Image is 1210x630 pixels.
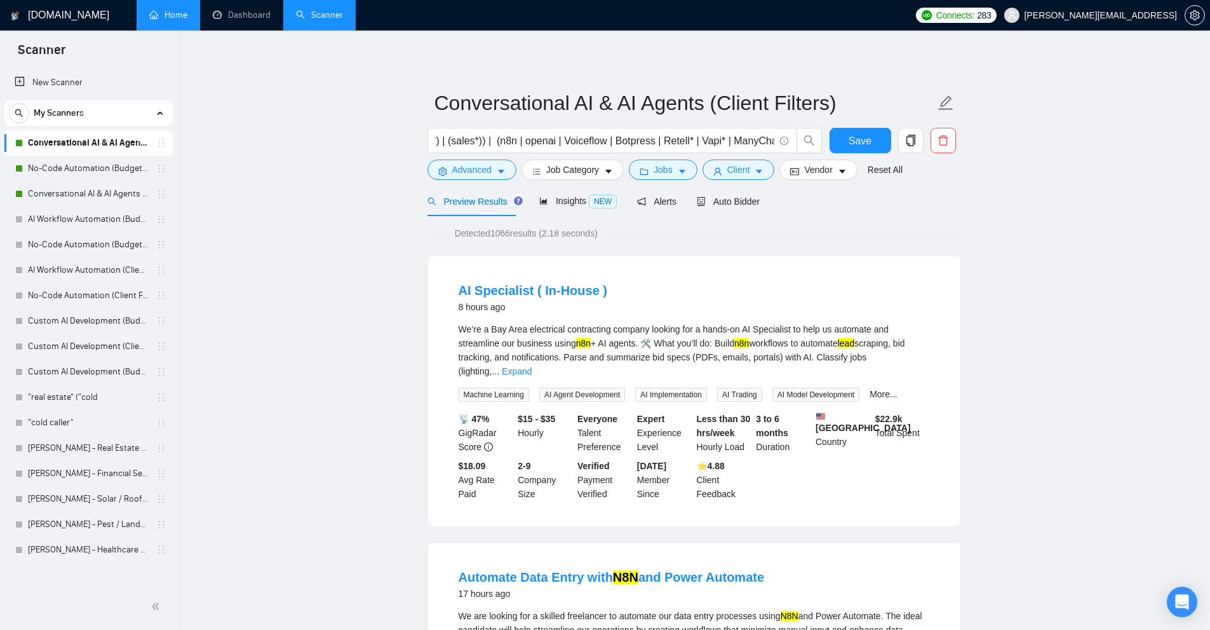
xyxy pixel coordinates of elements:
[898,128,924,153] button: copy
[10,109,29,118] span: search
[604,167,613,176] span: caret-down
[922,10,932,20] img: upwork-logo.png
[697,196,760,207] span: Auto Bidder
[438,167,447,176] span: setting
[446,226,607,240] span: Detected 1066 results (2.18 seconds)
[781,611,798,621] mark: N8N
[931,135,955,146] span: delete
[870,389,897,399] a: More...
[797,128,822,153] button: search
[1185,10,1204,20] span: setting
[459,299,607,315] div: 8 hours ago
[459,388,529,402] span: Machine Learning
[28,130,149,156] a: Conversational AI & AI Agents (Client Filters)
[521,160,624,180] button: barsJob Categorycaret-down
[753,412,813,454] div: Duration
[635,412,694,454] div: Experience Level
[34,100,84,126] span: My Scanners
[459,284,607,298] a: AI Specialist ( In-House )
[702,160,775,180] button: userClientcaret-down
[156,443,166,453] span: holder
[977,8,991,22] span: 283
[156,189,166,199] span: holder
[576,338,591,348] mark: n8n
[456,412,516,454] div: GigRadar Score
[654,163,673,177] span: Jobs
[156,418,166,428] span: holder
[816,412,825,421] img: 🇺🇸
[459,570,765,584] a: Automate Data Entry withN8Nand Power Automate
[780,137,788,145] span: info-circle
[28,283,149,308] a: No-Code Automation (Client Filters)
[797,135,821,146] span: search
[589,195,617,209] span: NEW
[849,133,871,149] span: Save
[637,461,666,471] b: [DATE]
[697,197,706,206] span: robot
[156,265,166,275] span: holder
[938,95,954,111] span: edit
[156,240,166,250] span: holder
[539,388,625,402] span: AI Agent Development
[28,156,149,181] a: No-Code Automation (Budget Filters W4, Aug)
[4,70,173,95] li: New Scanner
[727,163,750,177] span: Client
[1167,587,1197,617] div: Open Intercom Messenger
[515,459,575,501] div: Company Size
[635,459,694,501] div: Member Since
[502,366,532,376] a: Expand
[213,10,271,20] a: dashboardDashboard
[28,359,149,385] a: Custom AI Development (Budget Filters)
[11,6,20,26] img: logo
[156,545,166,555] span: holder
[156,494,166,504] span: holder
[830,128,891,153] button: Save
[637,196,676,207] span: Alerts
[694,459,754,501] div: Client Feedback
[697,414,751,438] b: Less than 30 hrs/week
[613,570,638,584] mark: N8N
[637,197,646,206] span: notification
[28,334,149,359] a: Custom AI Development (Client Filters)
[816,412,911,433] b: [GEOGRAPHIC_DATA]
[459,586,765,601] div: 17 hours ago
[575,459,635,501] div: Payment Verified
[518,461,530,471] b: 2-9
[497,167,506,176] span: caret-down
[149,10,187,20] a: homeHome
[936,8,974,22] span: Connects:
[755,167,763,176] span: caret-down
[532,167,541,176] span: bars
[151,600,164,613] span: double-left
[697,461,725,471] b: ⭐️ 4.88
[640,167,649,176] span: folder
[539,196,617,206] span: Insights
[296,10,343,20] a: searchScanner
[577,461,610,471] b: Verified
[156,163,166,174] span: holder
[694,412,754,454] div: Hourly Load
[1185,10,1205,20] a: setting
[804,163,832,177] span: Vendor
[28,486,149,512] a: [PERSON_NAME] - Solar / Roofing / HVAC
[779,160,857,180] button: idcardVendorcaret-down
[513,195,524,207] div: Tooltip anchor
[156,291,166,301] span: holder
[868,163,903,177] a: Reset All
[1007,11,1016,20] span: user
[28,461,149,486] a: [PERSON_NAME] - Financial Services Scanner
[790,167,799,176] span: idcard
[678,167,687,176] span: caret-down
[838,167,847,176] span: caret-down
[713,167,722,176] span: user
[635,388,707,402] span: AI Implementation
[15,70,163,95] a: New Scanner
[459,414,490,424] b: 📡 47%
[28,257,149,283] a: AI Workflow Automation (Client Filters)
[899,135,923,146] span: copy
[456,459,516,501] div: Avg Rate Paid
[9,103,29,123] button: search
[28,410,149,435] a: "cold caller"
[156,341,166,352] span: holder
[28,308,149,334] a: Custom AI Development (Budget Filter)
